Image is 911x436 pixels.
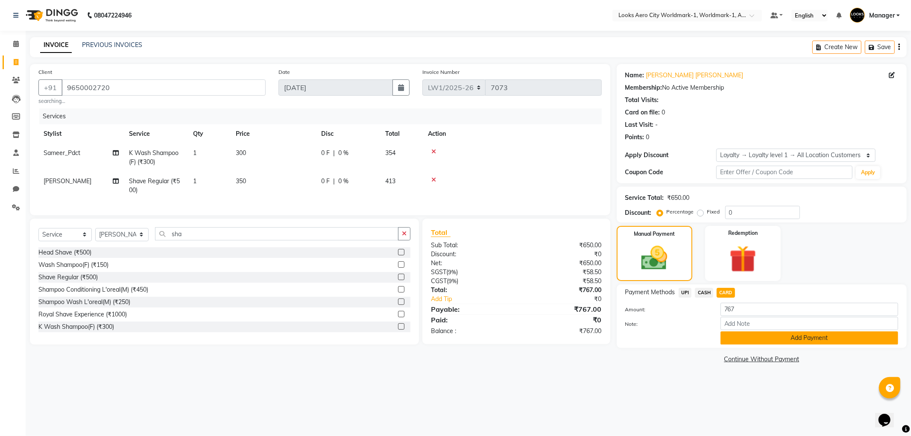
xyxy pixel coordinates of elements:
span: UPI [679,288,692,298]
span: 413 [385,177,395,185]
button: +91 [38,79,62,96]
th: Disc [316,124,380,143]
span: CARD [717,288,735,298]
span: 1 [193,177,196,185]
span: K Wash Shampoo(F) (₹300) [129,149,179,166]
div: Service Total: [625,193,664,202]
iframe: chat widget [875,402,902,427]
span: 1 [193,149,196,157]
span: CGST [431,277,447,285]
div: Card on file: [625,108,660,117]
span: 9% [448,278,457,284]
div: Shampoo Wash L'oreal(M) (₹250) [38,298,130,307]
div: ₹650.00 [668,193,690,202]
div: No Active Membership [625,83,898,92]
button: Create New [812,41,861,54]
th: Stylist [38,124,124,143]
span: 9% [448,269,456,275]
div: K Wash Shampoo(F) (₹300) [38,322,114,331]
div: Services [39,108,608,124]
button: Save [865,41,895,54]
th: Qty [188,124,231,143]
img: _cash.svg [633,243,676,273]
div: Points: [625,133,644,142]
a: Continue Without Payment [618,355,905,364]
input: Amount [721,303,898,316]
div: ₹767.00 [516,327,608,336]
span: SGST [431,268,446,276]
span: 0 % [338,177,349,186]
small: searching... [38,97,266,105]
img: _gift.svg [721,242,765,276]
div: Shampoo Conditioning L'oreal(M) (₹450) [38,285,148,294]
th: Total [380,124,423,143]
span: Total [431,228,451,237]
div: Name: [625,71,644,80]
div: ₹58.50 [516,277,608,286]
div: - [656,120,658,129]
span: [PERSON_NAME] [44,177,91,185]
span: | [333,177,335,186]
th: Action [423,124,602,143]
div: Total Visits: [625,96,659,105]
label: Date [278,68,290,76]
span: 0 F [321,149,330,158]
span: 350 [236,177,246,185]
label: Amount: [619,306,714,313]
div: 0 [646,133,650,142]
input: Search or Scan [155,227,398,240]
div: 0 [662,108,665,117]
span: 0 % [338,149,349,158]
div: ₹0 [516,250,608,259]
label: Redemption [728,229,758,237]
input: Search by Name/Mobile/Email/Code [62,79,266,96]
div: ₹58.50 [516,268,608,277]
img: Manager [850,8,865,23]
div: ₹650.00 [516,259,608,268]
button: Apply [856,166,880,179]
div: ₹0 [532,295,608,304]
div: Coupon Code [625,168,716,177]
div: Payable: [425,304,516,314]
div: ₹767.00 [516,286,608,295]
label: Note: [619,320,714,328]
span: CASH [695,288,713,298]
div: Net: [425,259,516,268]
span: Manager [869,11,895,20]
div: Paid: [425,315,516,325]
a: Add Tip [425,295,532,304]
label: Invoice Number [422,68,460,76]
label: Client [38,68,52,76]
div: ₹650.00 [516,241,608,250]
div: Sub Total: [425,241,516,250]
input: Add Note [721,317,898,330]
label: Fixed [707,208,720,216]
a: [PERSON_NAME] [PERSON_NAME] [646,71,744,80]
div: ₹0 [516,315,608,325]
div: Apply Discount [625,151,716,160]
input: Enter Offer / Coupon Code [716,166,853,179]
img: logo [22,3,80,27]
span: 0 F [321,177,330,186]
th: Service [124,124,188,143]
div: Wash Shampoo(F) (₹150) [38,260,108,269]
span: Sameer_Pdct [44,149,80,157]
label: Percentage [667,208,694,216]
div: Head Shave (₹500) [38,248,91,257]
div: ₹767.00 [516,304,608,314]
span: Payment Methods [625,288,675,297]
span: 300 [236,149,246,157]
b: 08047224946 [94,3,132,27]
div: Discount: [425,250,516,259]
span: | [333,149,335,158]
div: Balance : [425,327,516,336]
span: Shave Regular (₹500) [129,177,180,194]
label: Manual Payment [634,230,675,238]
div: Last Visit: [625,120,654,129]
span: 354 [385,149,395,157]
a: INVOICE [40,38,72,53]
div: ( ) [425,268,516,277]
div: Total: [425,286,516,295]
div: Shave Regular (₹500) [38,273,98,282]
div: ( ) [425,277,516,286]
